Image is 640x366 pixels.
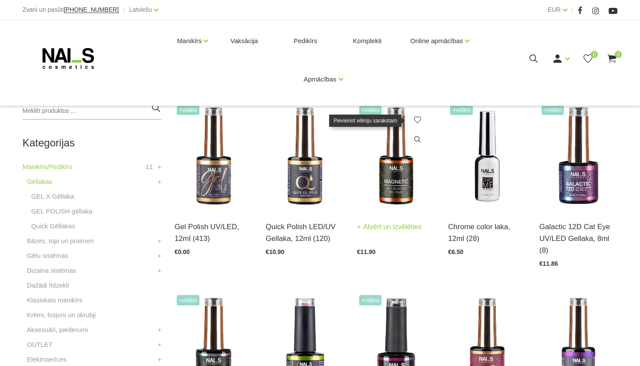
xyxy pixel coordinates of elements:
a: Manikīrs/Pedikīrs [23,162,73,172]
a: GEL X Gēllaka [31,191,74,202]
a: Gel Polish UV/LED, 12ml (413) [175,221,253,244]
a: Vaksācija [223,20,265,62]
a: OUTLET [27,339,53,350]
a: Elektroierīces [27,354,67,365]
div: Zvani un pasūti [23,4,119,15]
a: EUR [548,4,561,15]
a: Bāzes, topi un praimeri [27,236,94,246]
h2: Kategorijas [23,137,162,149]
span: | [123,4,125,15]
a: Latviešu [129,4,152,15]
a: Atvērt un izvēlēties [357,221,422,233]
a: Gēlu sistēmas [27,251,68,261]
a: Online apmācības [410,24,463,58]
span: 0 [591,51,598,58]
a: 0 [606,53,617,64]
span: +Video [359,105,382,115]
a: Pedikīrs [286,20,324,62]
a: Aksesuāri, piederumi [27,325,88,335]
img: Paredzēta hromēta jeb spoguļspīduma efekta veidošanai uz pilnas naga plātnes vai atsevišķiem diza... [448,102,526,210]
a: + [158,162,162,172]
a: Komplekti [346,20,389,62]
a: Klasiskais manikīrs [27,295,83,305]
span: +Video [359,295,382,305]
a: Krēmi, losjoni un skrubji [27,310,96,320]
span: | [572,4,573,15]
span: +Video [177,105,199,115]
span: €6.50 [448,248,463,255]
span: €10.90 [266,248,284,255]
a: Chrome color laka, 12ml (28) [448,221,526,244]
a: Gēllakas [27,176,52,187]
a: + [158,265,162,276]
a: Manikīrs [177,24,202,58]
span: €0.00 [175,248,190,255]
span: €11.86 [539,260,558,267]
img: Ātri, ērti un vienkārši!Intensīvi pigmentēta gellaka, kas perfekti klājas arī vienā slānī, tādā v... [266,102,344,210]
a: Dizaina sistēmas [27,265,76,276]
input: Meklēt produktus ... [23,102,162,120]
a: Apmācības [303,62,336,97]
a: + [158,325,162,335]
a: + [158,176,162,187]
span: +Video [177,295,199,305]
a: + [158,251,162,261]
span: 11 [145,162,153,172]
a: Quick Gēllakas [31,221,75,231]
span: +Video [450,105,473,115]
a: + [158,339,162,350]
a: Galactic 12D Cat Eye UV/LED Gellaka, 8ml (8) [539,221,617,257]
span: [PHONE_NUMBER] [64,6,119,13]
span: 0 [615,51,622,58]
a: 0 [583,53,593,64]
a: + [158,236,162,246]
span: +Video [542,105,564,115]
span: €11.90 [357,248,376,255]
a: Dažādi līdzekļi [27,280,69,291]
img: Ilgnoturīga gellaka, kas sastāv no metāla mikrodaļiņām, kuras īpaša magnēta ietekmē var pārvērst ... [357,102,435,210]
a: + [158,354,162,365]
a: [PHONE_NUMBER] [64,7,119,13]
img: Daudzdimensionāla magnētiskā gellaka, kas satur smalkas, atstarojošas hroma daļiņas. Ar īpaša mag... [539,102,617,210]
a: Quick Polish LED/UV Gellaka, 12ml (120) [266,221,344,244]
img: Ilgnoturīga, intensīvi pigmentēta gellaka. Viegli klājas, lieliski žūst, nesaraujas, neatkāpjas n... [175,102,253,210]
a: GEL POLISH gēllaka [31,206,92,217]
